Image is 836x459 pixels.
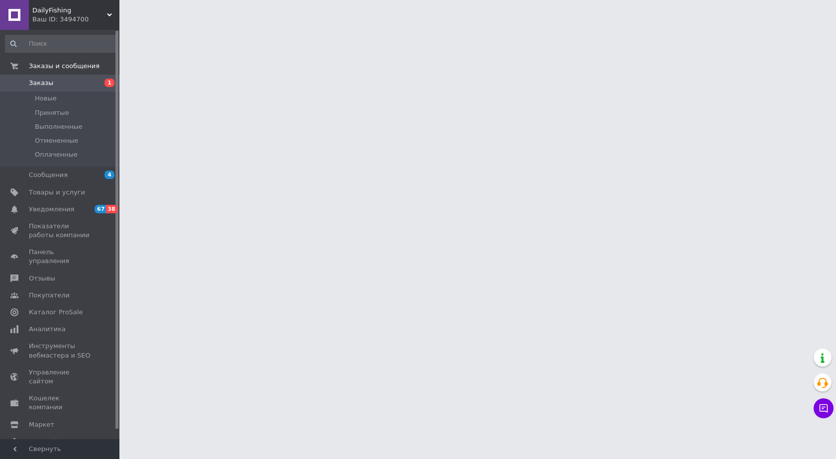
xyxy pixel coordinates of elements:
span: Отмененные [35,136,78,145]
span: Покупатели [29,291,70,300]
span: Панель управления [29,248,92,266]
span: Заказы и сообщения [29,62,100,71]
span: Оплаченные [35,150,78,159]
span: Товары и услуги [29,188,85,197]
span: Кошелек компании [29,394,92,412]
span: Маркет [29,420,54,429]
span: 1 [104,79,114,87]
span: Каталог ProSale [29,308,83,317]
span: Сообщения [29,171,68,180]
span: Управление сайтом [29,368,92,386]
button: Чат с покупателем [814,398,834,418]
span: Уведомления [29,205,74,214]
span: 4 [104,171,114,179]
input: Поиск [5,35,117,53]
span: DailyFishing [32,6,107,15]
span: 67 [95,205,106,213]
span: Инструменты вебмастера и SEO [29,342,92,360]
span: Аналитика [29,325,66,334]
div: Ваш ID: 3494700 [32,15,119,24]
span: Показатели работы компании [29,222,92,240]
span: Новые [35,94,57,103]
span: Выполненные [35,122,83,131]
span: Отзывы [29,274,55,283]
span: 38 [106,205,117,213]
span: Заказы [29,79,53,88]
span: Настройки [29,437,65,446]
span: Принятые [35,108,69,117]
